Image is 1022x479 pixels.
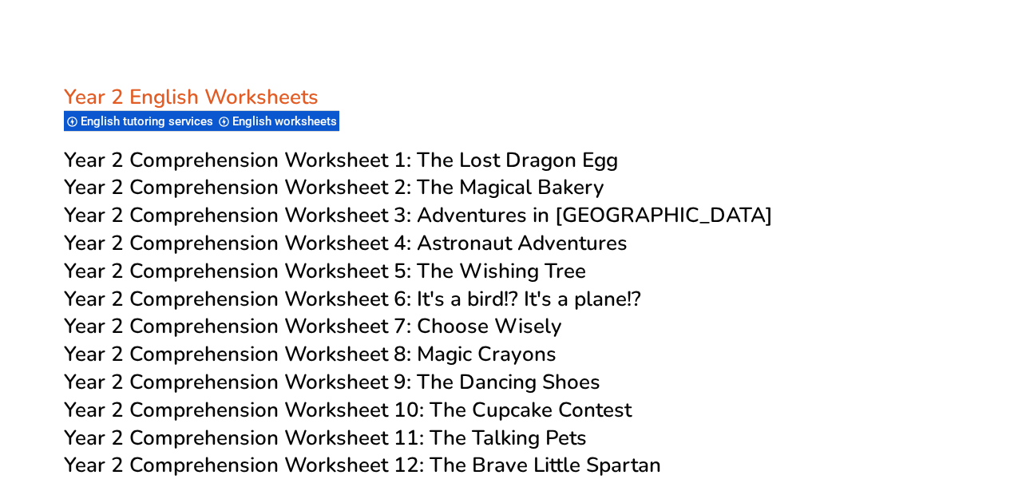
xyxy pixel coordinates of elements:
[64,30,958,110] h3: Year 2 English Worksheets
[64,146,411,174] span: Year 2 Comprehension Worksheet 1:
[64,229,411,257] span: Year 2 Comprehension Worksheet 4:
[64,173,604,201] a: Year 2 Comprehension Worksheet 2: The Magical Bakery
[64,201,773,229] a: Year 2 Comprehension Worksheet 3: Adventures in [GEOGRAPHIC_DATA]
[81,114,218,129] span: English tutoring services
[417,201,773,229] span: Adventures in [GEOGRAPHIC_DATA]
[64,146,618,174] a: Year 2 Comprehension Worksheet 1: The Lost Dragon Egg
[64,257,586,285] a: Year 2 Comprehension Worksheet 5: The Wishing Tree
[417,146,618,174] span: The Lost Dragon Egg
[64,201,411,229] span: Year 2 Comprehension Worksheet 3:
[64,368,600,396] a: Year 2 Comprehension Worksheet 9: The Dancing Shoes
[64,229,628,257] a: Year 2 Comprehension Worksheet 4: Astronaut Adventures
[64,451,661,479] a: Year 2 Comprehension Worksheet 12: The Brave Little Spartan
[64,312,562,340] a: Year 2 Comprehension Worksheet 7: Choose Wisely
[64,312,411,340] span: Year 2 Comprehension Worksheet 7:
[232,114,342,129] span: English worksheets
[64,173,411,201] span: Year 2 Comprehension Worksheet 2:
[64,424,587,452] a: Year 2 Comprehension Worksheet 11: The Talking Pets
[748,299,1022,479] iframe: Chat Widget
[64,110,216,132] div: English tutoring services
[64,396,632,424] a: Year 2 Comprehension Worksheet 10: The Cupcake Contest
[417,229,628,257] span: Astronaut Adventures
[417,312,562,340] span: Choose Wisely
[64,257,411,285] span: Year 2 Comprehension Worksheet 5:
[64,340,557,368] a: Year 2 Comprehension Worksheet 8: Magic Crayons
[216,110,339,132] div: English worksheets
[417,257,586,285] span: The Wishing Tree
[417,173,604,201] span: The Magical Bakery
[64,285,641,313] a: Year 2 Comprehension Worksheet 6: It's a bird!? It's a plane!?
